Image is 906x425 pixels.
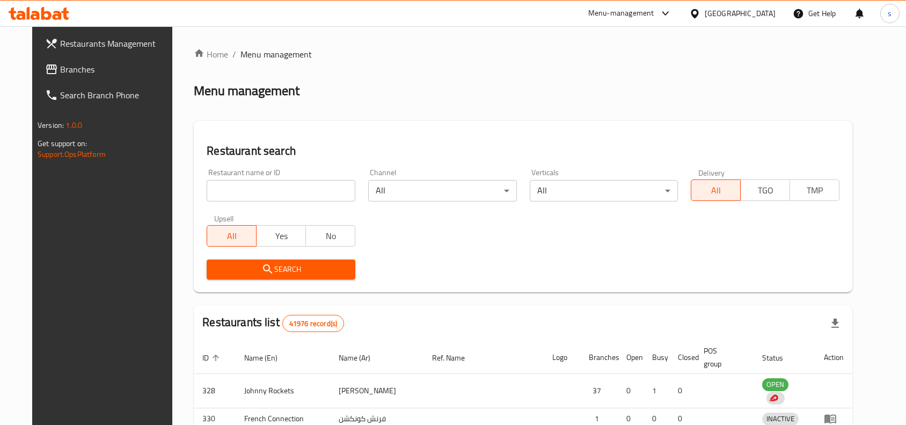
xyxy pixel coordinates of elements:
[769,393,778,403] img: delivery hero logo
[888,8,892,19] span: s
[815,341,852,374] th: Action
[618,341,644,374] th: Open
[698,169,725,176] label: Delivery
[60,89,175,102] span: Search Branch Phone
[305,225,355,247] button: No
[824,412,844,425] div: Menu
[38,136,87,150] span: Get support on:
[588,7,654,20] div: Menu-management
[36,31,184,56] a: Restaurants Management
[38,147,106,161] a: Support.OpsPlatform
[60,63,175,76] span: Branches
[762,413,799,425] span: INACTIVE
[38,118,64,132] span: Version:
[580,341,618,374] th: Branches
[207,180,355,201] input: Search for restaurant name or ID..
[530,180,678,201] div: All
[194,48,852,61] nav: breadcrumb
[283,319,344,329] span: 41976 record(s)
[822,311,848,336] div: Export file
[432,351,479,364] span: Ref. Name
[207,143,839,159] h2: Restaurant search
[60,37,175,50] span: Restaurants Management
[202,351,223,364] span: ID
[214,214,234,222] label: Upsell
[762,378,788,391] span: OPEN
[766,392,785,405] div: Indicates that the vendor menu management has been moved to DH Catalog service
[544,341,580,374] th: Logo
[644,374,669,408] td: 1
[618,374,644,408] td: 0
[211,228,252,244] span: All
[202,314,344,332] h2: Restaurants list
[705,8,776,19] div: [GEOGRAPHIC_DATA]
[762,351,797,364] span: Status
[740,179,790,201] button: TGO
[330,374,423,408] td: [PERSON_NAME]
[669,341,695,374] th: Closed
[669,374,695,408] td: 0
[194,82,299,99] h2: Menu management
[704,344,740,370] span: POS group
[339,351,384,364] span: Name (Ar)
[368,180,517,201] div: All
[65,118,82,132] span: 1.0.0
[790,179,839,201] button: TMP
[236,374,330,408] td: Johnny Rockets
[240,48,312,61] span: Menu management
[261,228,302,244] span: Yes
[794,183,835,198] span: TMP
[194,374,236,408] td: 328
[580,374,618,408] td: 37
[745,183,786,198] span: TGO
[36,82,184,108] a: Search Branch Phone
[282,315,344,332] div: Total records count
[762,378,788,391] div: OPEN
[256,225,306,247] button: Yes
[194,48,228,61] a: Home
[207,260,355,279] button: Search
[644,341,669,374] th: Busy
[232,48,236,61] li: /
[244,351,291,364] span: Name (En)
[36,56,184,82] a: Branches
[215,263,347,276] span: Search
[207,225,257,247] button: All
[696,183,736,198] span: All
[691,179,741,201] button: All
[310,228,351,244] span: No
